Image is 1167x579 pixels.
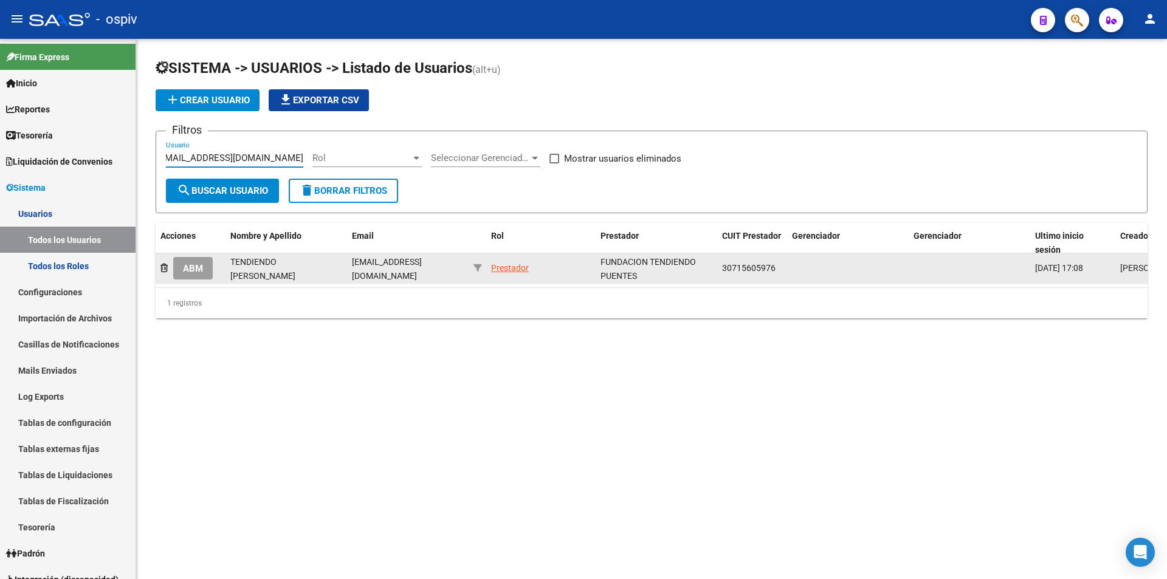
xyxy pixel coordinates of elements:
[914,231,962,241] span: Gerenciador
[312,152,411,163] span: Rol
[6,547,45,560] span: Padrón
[165,92,180,107] mat-icon: add
[10,12,24,26] mat-icon: menu
[166,179,279,203] button: Buscar Usuario
[230,257,295,295] span: TENDIENDO [PERSON_NAME] FUNDACION
[177,183,191,197] mat-icon: search
[431,152,529,163] span: Seleccionar Gerenciador
[1030,223,1115,263] datatable-header-cell: Ultimo inicio sesión
[230,231,301,241] span: Nombre y Apellido
[165,95,250,106] span: Crear Usuario
[1035,263,1083,273] span: [DATE] 17:08
[300,185,387,196] span: Borrar Filtros
[722,231,781,241] span: CUIT Prestador
[491,261,529,275] div: Prestador
[909,223,1030,263] datatable-header-cell: Gerenciador
[717,223,787,263] datatable-header-cell: CUIT Prestador
[225,223,347,263] datatable-header-cell: Nombre y Apellido
[278,95,359,106] span: Exportar CSV
[1035,231,1084,255] span: Ultimo inicio sesión
[156,60,472,77] span: SISTEMA -> USUARIOS -> Listado de Usuarios
[486,223,596,263] datatable-header-cell: Rol
[156,89,260,111] button: Crear Usuario
[352,257,422,281] span: [EMAIL_ADDRESS][DOMAIN_NAME]
[787,223,909,263] datatable-header-cell: Gerenciador
[1120,231,1163,241] span: Creado por
[601,231,639,241] span: Prestador
[166,122,208,139] h3: Filtros
[160,231,196,241] span: Acciones
[96,6,137,33] span: - ospiv
[300,183,314,197] mat-icon: delete
[177,185,268,196] span: Buscar Usuario
[1143,12,1157,26] mat-icon: person
[6,77,37,90] span: Inicio
[6,181,46,194] span: Sistema
[601,257,696,281] span: FUNDACION TENDIENDO PUENTES
[156,288,1148,318] div: 1 registros
[722,263,776,273] span: 30715605976
[352,231,374,241] span: Email
[289,179,398,203] button: Borrar Filtros
[347,223,469,263] datatable-header-cell: Email
[6,155,112,168] span: Liquidación de Convenios
[472,64,501,75] span: (alt+u)
[596,223,717,263] datatable-header-cell: Prestador
[6,129,53,142] span: Tesorería
[173,257,213,279] button: ABM
[156,223,225,263] datatable-header-cell: Acciones
[491,231,504,241] span: Rol
[6,103,50,116] span: Reportes
[1126,538,1155,567] div: Open Intercom Messenger
[278,92,293,107] mat-icon: file_download
[269,89,369,111] button: Exportar CSV
[792,231,840,241] span: Gerenciador
[564,151,681,166] span: Mostrar usuarios eliminados
[6,50,69,64] span: Firma Express
[183,263,203,274] span: ABM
